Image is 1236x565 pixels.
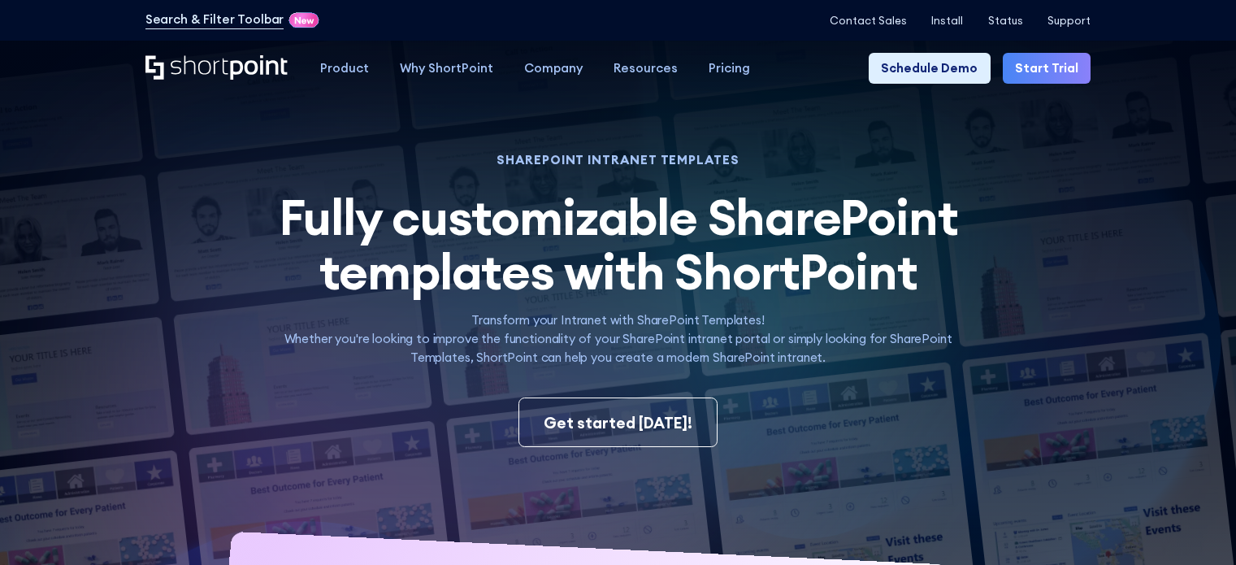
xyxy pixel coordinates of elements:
span: Fully customizable SharePoint templates with ShortPoint [279,185,958,302]
a: Product [305,53,384,84]
a: Contact Sales [830,15,907,27]
a: Company [509,53,598,84]
div: Why ShortPoint [400,59,493,78]
a: Why ShortPoint [384,53,509,84]
a: Get started [DATE]! [518,398,718,447]
a: Home [145,55,289,82]
a: Support [1047,15,1091,27]
a: Pricing [693,53,765,84]
div: Pricing [709,59,750,78]
a: Install [931,15,963,27]
a: Status [988,15,1023,27]
a: Resources [598,53,693,84]
div: Company [524,59,583,78]
div: Get started [DATE]! [544,411,692,435]
a: Search & Filter Toolbar [145,11,284,29]
a: Schedule Demo [869,53,990,84]
div: Product [320,59,369,78]
div: Resources [614,59,678,78]
a: Start Trial [1003,53,1091,84]
h1: SHAREPOINT INTRANET TEMPLATES [257,154,980,166]
p: Transform your Intranet with SharePoint Templates! Whether you're looking to improve the function... [257,311,980,367]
